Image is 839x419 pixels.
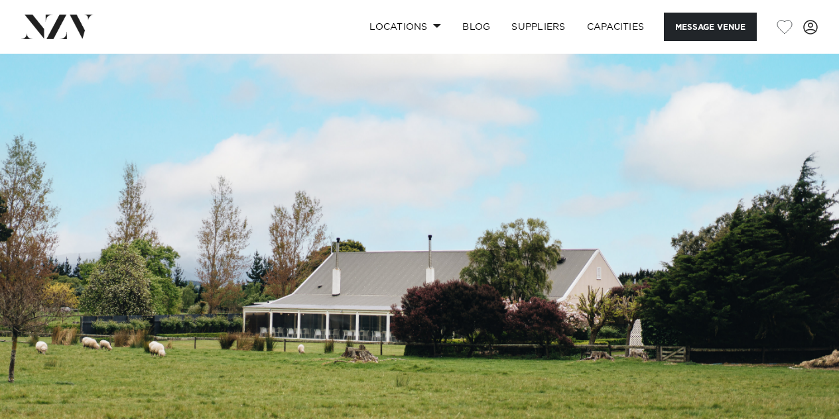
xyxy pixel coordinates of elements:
a: Capacities [576,13,655,41]
a: SUPPLIERS [501,13,576,41]
a: Locations [359,13,452,41]
button: Message Venue [664,13,757,41]
img: nzv-logo.png [21,15,94,38]
a: BLOG [452,13,501,41]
